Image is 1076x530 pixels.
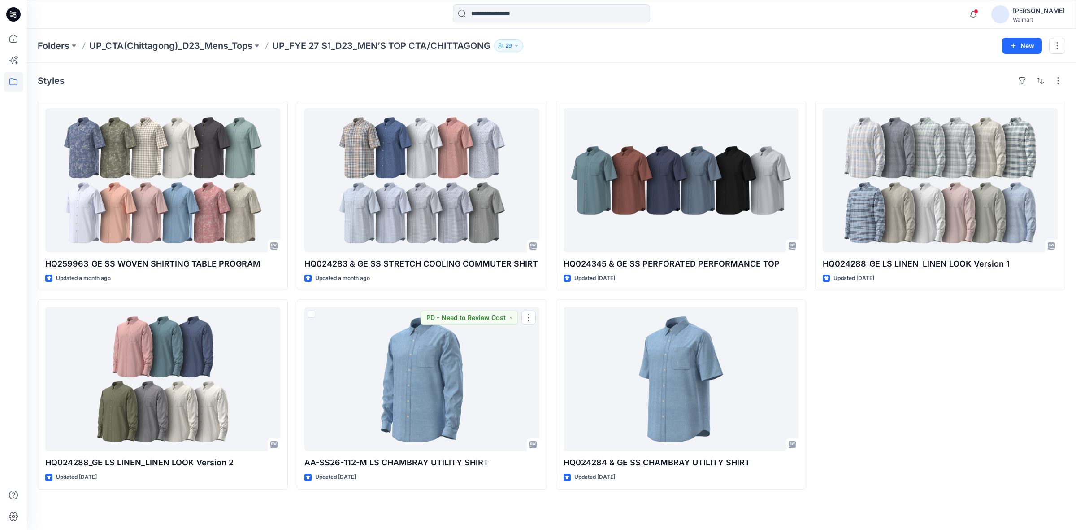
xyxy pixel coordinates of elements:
p: Updated [DATE] [56,473,97,482]
img: avatar [991,5,1009,23]
a: HQ024345 & GE SS PERFORATED PERFORMANCE TOP [564,108,798,252]
button: 29 [494,39,523,52]
div: Walmart [1013,16,1065,23]
p: HQ024283 & GE SS STRETCH COOLING COMMUTER SHIRT [304,258,539,270]
a: HQ259963_GE SS WOVEN SHIRTING TABLE PROGRAM [45,108,280,252]
a: HQ024288_GE LS LINEN_LINEN LOOK Version 2 [45,307,280,451]
button: New [1002,38,1042,54]
p: Updated [DATE] [833,274,874,283]
a: UP_CTA(Chittagong)_D23_Mens_Tops [89,39,252,52]
a: Folders [38,39,69,52]
div: [PERSON_NAME] [1013,5,1065,16]
p: Updated [DATE] [574,473,615,482]
a: AA-SS26-112-M LS CHAMBRAY UTILITY SHIRT [304,307,539,451]
p: Updated [DATE] [574,274,615,283]
p: HQ024288_GE LS LINEN_LINEN LOOK Version 2 [45,456,280,469]
p: Updated [DATE] [315,473,356,482]
p: HQ259963_GE SS WOVEN SHIRTING TABLE PROGRAM [45,258,280,270]
p: AA-SS26-112-M LS CHAMBRAY UTILITY SHIRT [304,456,539,469]
p: HQ024288_GE LS LINEN_LINEN LOOK Version 1 [823,258,1058,270]
a: HQ024288_GE LS LINEN_LINEN LOOK Version 1 [823,108,1058,252]
p: UP_FYE 27 S1_D23_MEN’S TOP CTA/CHITTAGONG [272,39,490,52]
p: HQ024345 & GE SS PERFORATED PERFORMANCE TOP [564,258,798,270]
p: HQ024284 & GE SS CHAMBRAY UTILITY SHIRT [564,456,798,469]
h4: Styles [38,75,65,86]
a: HQ024284 & GE SS CHAMBRAY UTILITY SHIRT [564,307,798,451]
a: HQ024283 & GE SS STRETCH COOLING COMMUTER SHIRT [304,108,539,252]
p: 29 [505,41,512,51]
p: Updated a month ago [315,274,370,283]
p: Updated a month ago [56,274,111,283]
